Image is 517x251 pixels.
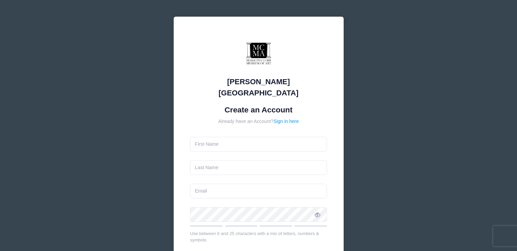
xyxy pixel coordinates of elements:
[190,76,327,98] div: [PERSON_NAME][GEOGRAPHIC_DATA]
[190,105,327,114] h1: Create an Account
[273,119,299,124] a: Sign in here
[190,184,327,198] input: Email
[190,137,327,151] input: First Name
[190,160,327,175] input: Last Name
[238,33,279,74] img: Marietta Cobb Museum of Art
[190,230,327,244] div: Use between 6 and 25 characters with a mix of letters, numbers & symbols.
[190,118,327,125] div: Already have an Account?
